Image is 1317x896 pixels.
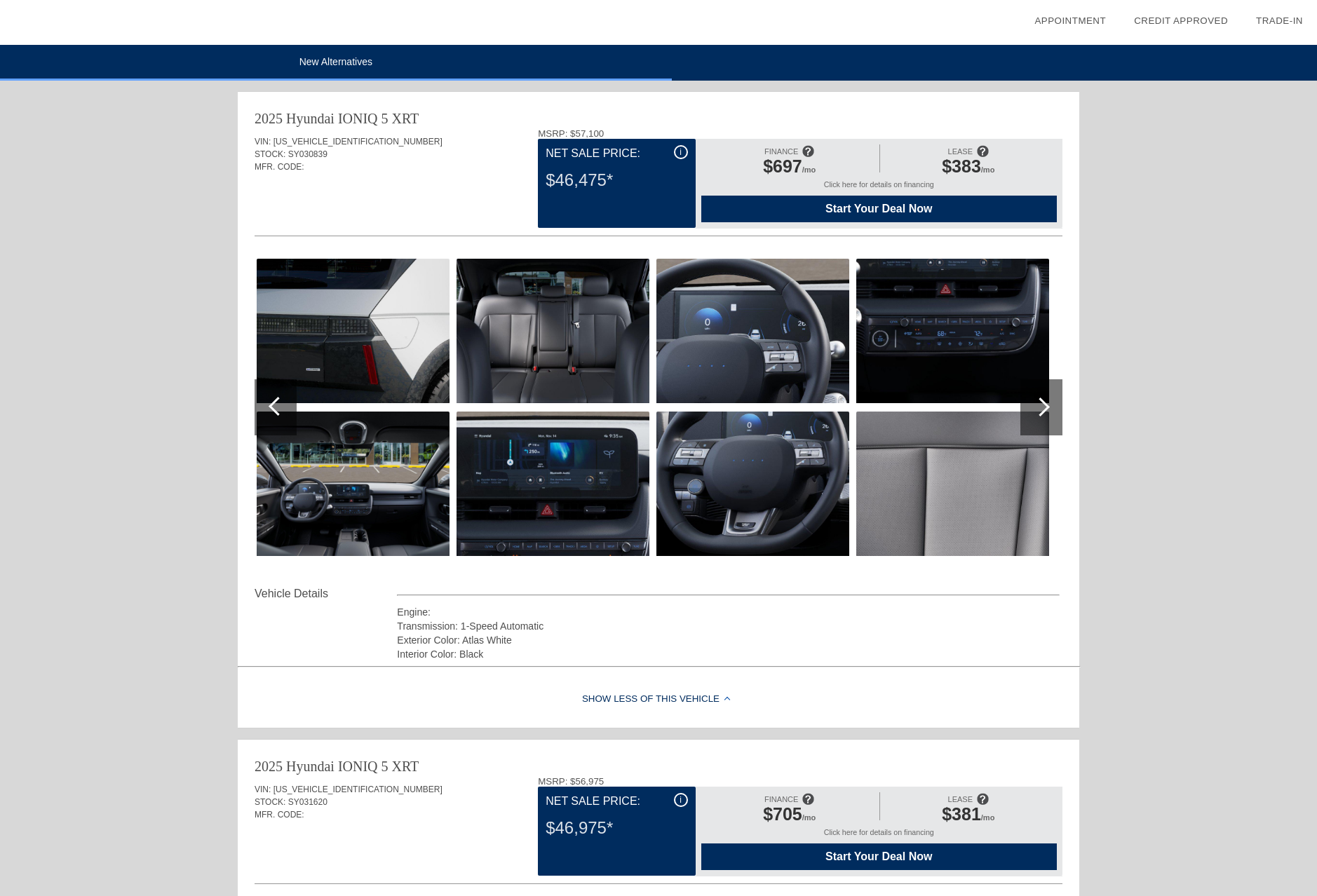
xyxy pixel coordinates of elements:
[701,828,1057,843] div: Click here for details on financing
[1034,15,1106,26] a: Appointment
[255,785,271,794] span: VIN:
[397,633,1060,647] div: Exterior Color: Atlas White
[763,804,802,824] span: $705
[255,842,1062,864] div: Quoted on [DATE] 3:51:43 PM
[546,810,687,846] div: $46,975*
[255,756,389,776] div: 2025 Hyundai IONIQ 5
[255,810,304,820] span: MFR. CODE:
[538,776,1062,787] div: MSRP: $56,975
[764,795,798,803] span: FINANCE
[257,412,450,556] img: e601b0ab60b9ac24ca7e84bc9235733ax.jpg
[708,804,871,828] div: /mo
[397,647,1060,661] div: Interior Color: Black
[397,619,1060,633] div: Transmission: 1-Speed Automatic
[546,793,687,810] div: Net Sale Price:
[674,793,688,807] div: i
[856,259,1049,403] img: 1b5723c3fbe0db6fb8f7e268a3e4ee29x.jpg
[1134,15,1228,26] a: Credit Approved
[392,756,419,776] div: XRT
[538,128,1062,139] div: MSRP: $57,100
[273,137,443,147] span: [US_VEHICLE_IDENTIFICATION_NUMBER]
[397,605,1060,619] div: Engine:
[719,203,1039,215] span: Start Your Deal Now
[674,145,688,159] div: i
[948,147,973,156] span: LEASE
[546,145,687,162] div: Net Sale Price:
[255,149,285,159] span: STOCK:
[942,156,981,176] span: $383
[457,412,649,556] img: b0eee622815188929aee4faf47f791f2x.jpg
[764,147,798,156] span: FINANCE
[763,156,802,176] span: $697
[656,259,849,403] img: 6a9e7fead428be7b01d83fb48f1e1101x.jpg
[887,156,1050,180] div: /mo
[255,797,285,807] span: STOCK:
[255,137,271,147] span: VIN:
[546,162,687,198] div: $46,475*
[708,156,871,180] div: /mo
[942,804,981,824] span: $381
[255,585,397,602] div: Vehicle Details
[238,672,1079,728] div: Show Less of this Vehicle
[887,804,1050,828] div: /mo
[288,149,327,159] span: SY030839
[255,194,1062,217] div: Quoted on [DATE] 3:51:43 PM
[656,412,849,556] img: 786f21588601637c1637f5a0ef73c49fx.jpg
[701,180,1057,196] div: Click here for details on financing
[255,109,389,128] div: 2025 Hyundai IONIQ 5
[719,850,1039,863] span: Start Your Deal Now
[255,162,304,172] span: MFR. CODE:
[257,259,450,403] img: 58ae1893146c2c7cf72c28e2a5520da7x.jpg
[392,109,419,128] div: XRT
[288,797,327,807] span: SY031620
[856,412,1049,556] img: 1b2a4d271132d93b36133ba4d880409ex.jpg
[457,259,649,403] img: 08f38e437d9ffe7b288fce0b28cc60c5x.jpg
[1256,15,1303,26] a: Trade-In
[273,785,443,794] span: [US_VEHICLE_IDENTIFICATION_NUMBER]
[948,795,973,803] span: LEASE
